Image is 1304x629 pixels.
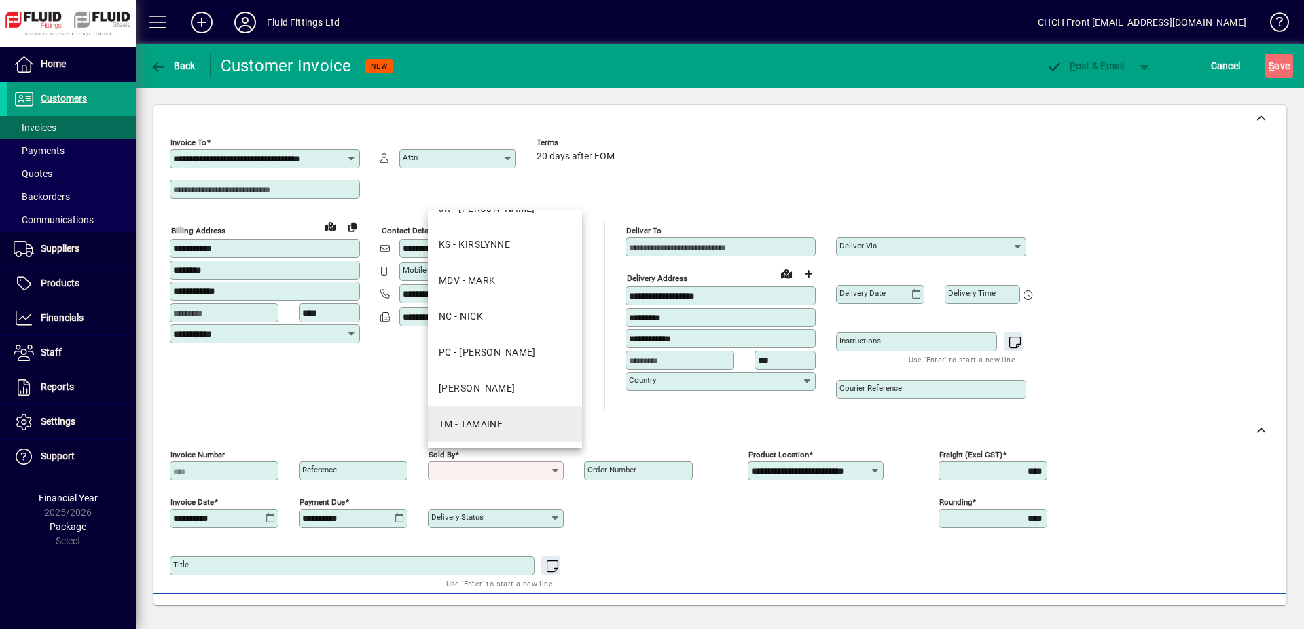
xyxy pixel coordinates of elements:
[428,227,582,263] mat-option: KS - KIRSLYNNE
[797,263,819,285] button: Choose address
[629,375,656,385] mat-label: Country
[839,241,877,250] mat-label: Deliver via
[439,417,503,432] div: TM - TAMAINE
[50,521,86,532] span: Package
[41,347,62,358] span: Staff
[939,497,972,507] mat-label: Rounding
[170,138,206,147] mat-label: Invoice To
[428,299,582,335] mat-option: NC - NICK
[428,335,582,370] mat-option: PC - PAUL
[14,168,52,179] span: Quotes
[839,383,902,393] mat-label: Courier Reference
[1260,3,1287,47] a: Knowledge Base
[173,560,189,569] mat-label: Title
[7,301,136,335] a: Financials
[41,381,74,392] span: Reports
[41,312,84,323] span: Financials
[136,54,211,78] app-page-header-button: Back
[41,243,79,254] span: Suppliers
[909,351,1015,367] mat-hint: Use 'Enter' to start a new line
[1208,54,1244,78] button: Cancel
[39,493,98,503] span: Financial Year
[7,232,136,266] a: Suppliers
[267,12,340,33] div: Fluid Fittings Ltd
[41,58,66,69] span: Home
[14,122,56,133] span: Invoices
[431,512,484,522] mat-label: Delivery status
[7,116,136,139] a: Invoices
[41,451,75,461] span: Support
[7,405,136,439] a: Settings
[537,138,618,147] span: Terms
[428,370,582,406] mat-option: RH - RAY
[1211,55,1241,77] span: Cancel
[1070,60,1076,71] span: P
[147,54,199,78] button: Back
[939,450,1002,459] mat-label: Freight (excl GST)
[221,55,352,77] div: Customer Invoice
[170,497,214,507] mat-label: Invoice date
[626,226,662,235] mat-label: Deliver To
[537,151,615,162] span: 20 days after EOM
[7,267,136,301] a: Products
[403,153,418,162] mat-label: Attn
[1265,54,1293,78] button: Save
[839,288,886,298] mat-label: Delivery date
[300,497,345,507] mat-label: Payment due
[403,265,427,275] mat-label: Mobile
[7,185,136,208] a: Backorders
[1194,602,1249,624] span: Product
[1187,601,1256,625] button: Product
[1039,54,1131,78] button: Post & Email
[150,60,196,71] span: Back
[7,47,136,81] a: Home
[14,191,70,202] span: Backorders
[7,162,136,185] a: Quotes
[41,278,79,288] span: Products
[7,336,136,370] a: Staff
[587,465,636,474] mat-label: Order number
[439,309,483,324] div: NC - NICK
[1038,12,1246,33] div: CHCH Front [EMAIL_ADDRESS][DOMAIN_NAME]
[7,208,136,231] a: Communications
[446,575,553,591] mat-hint: Use 'Enter' to start a new line
[1269,55,1290,77] span: ave
[7,139,136,162] a: Payments
[948,288,996,298] mat-label: Delivery time
[41,93,87,104] span: Customers
[302,465,337,474] mat-label: Reference
[439,273,495,288] div: MDV - MARK
[439,345,536,360] div: PC - [PERSON_NAME]
[342,216,363,237] button: Copy to Delivery address
[41,416,75,427] span: Settings
[223,10,267,35] button: Profile
[814,601,894,625] button: Product History
[14,145,65,156] span: Payments
[170,450,225,459] mat-label: Invoice number
[1046,60,1125,71] span: ost & Email
[7,440,136,474] a: Support
[14,214,94,225] span: Communications
[371,62,388,71] span: NEW
[320,215,342,237] a: View on map
[439,237,510,252] div: KS - KIRSLYNNE
[429,450,455,459] mat-label: Sold by
[439,381,515,396] div: [PERSON_NAME]
[428,406,582,442] mat-option: TM - TAMAINE
[748,450,809,459] mat-label: Product location
[839,336,881,345] mat-label: Instructions
[820,602,889,624] span: Product History
[180,10,223,35] button: Add
[776,263,797,284] a: View on map
[7,370,136,404] a: Reports
[428,263,582,299] mat-option: MDV - MARK
[1269,60,1274,71] span: S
